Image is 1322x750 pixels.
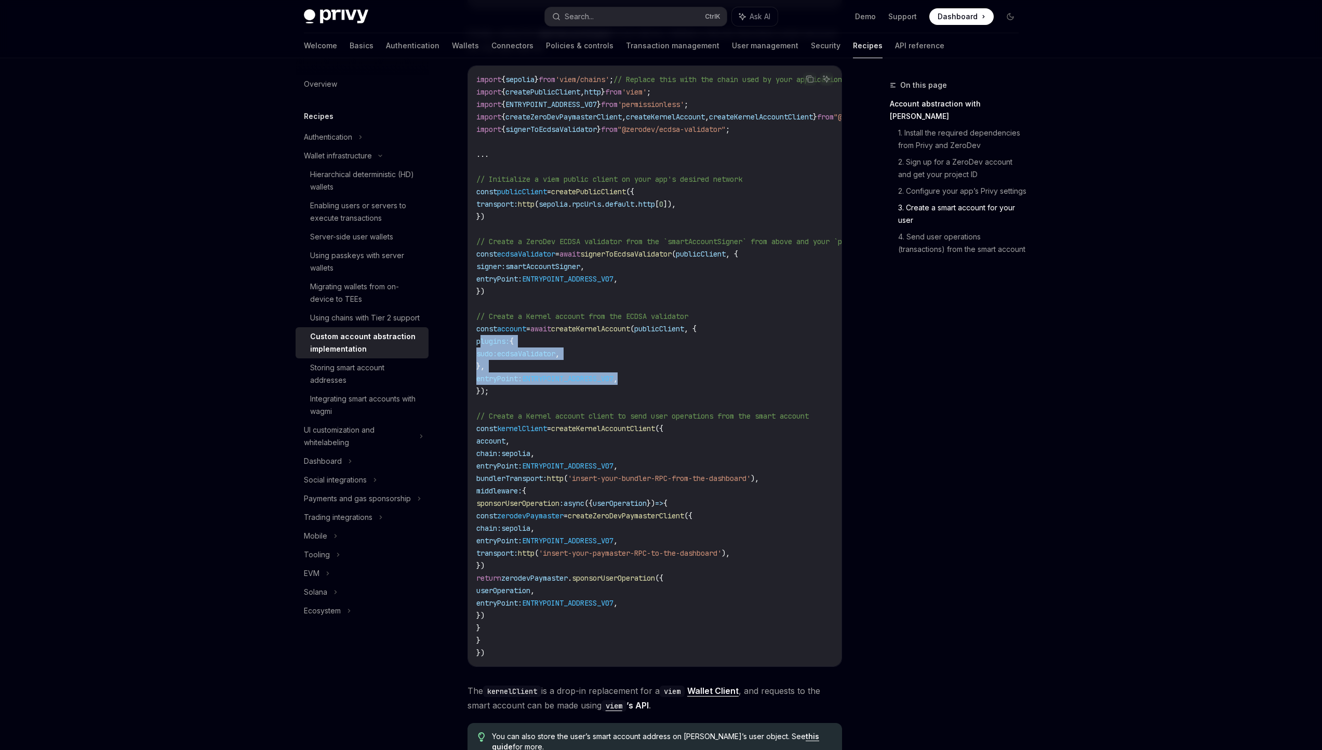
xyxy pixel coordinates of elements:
span: // Initialize a viem public client on your app's desired network [476,175,742,184]
span: http [518,199,535,209]
span: smartAccountSigner [505,262,580,271]
a: Recipes [853,33,883,58]
code: kernelClient [483,686,541,697]
span: const [476,424,497,433]
span: ), [722,548,730,558]
span: kernelClient [497,424,547,433]
a: 2. Configure your app’s Privy settings [898,183,1027,199]
span: 'viem' [622,87,647,97]
span: ({ [655,424,663,433]
span: } [813,112,817,122]
span: , [580,87,584,97]
span: Dashboard [938,11,978,22]
div: Mobile [304,530,327,542]
a: Security [811,33,840,58]
span: import [476,125,501,134]
a: Transaction management [626,33,719,58]
span: middleware: [476,486,522,495]
span: { [501,100,505,109]
span: , [580,262,584,271]
span: }) [647,499,655,508]
span: entryPoint: [476,536,522,545]
a: Integrating smart accounts with wagmi [296,390,429,421]
span: zerodevPaymaster [497,511,564,520]
div: Using chains with Tier 2 support [310,312,420,324]
div: Using passkeys with server wallets [310,249,422,274]
span: sponsorUserOperation [476,499,559,508]
div: Hierarchical deterministic (HD) wallets [310,168,422,193]
span: ), [751,474,759,483]
a: Demo [855,11,876,22]
span: entryPoint: [476,374,522,383]
span: . [634,199,638,209]
span: entryPoint: [476,461,522,471]
div: Enabling users or servers to execute transactions [310,199,422,224]
span: sponsorUserOperation [572,573,655,583]
span: ; [647,87,651,97]
a: Basics [350,33,373,58]
span: createZeroDevPaymasterClient [568,511,684,520]
div: Social integrations [304,474,367,486]
span: import [476,87,501,97]
span: // Replace this with the chain used by your application [613,75,842,84]
span: createPublicClient [551,187,626,196]
span: plugins: [476,337,510,346]
span: } [535,75,539,84]
span: { [501,112,505,122]
div: EVM [304,567,319,580]
span: Ask AI [750,11,770,22]
span: , [530,586,535,595]
span: chain: [476,449,501,458]
a: Server-side user wallets [296,227,429,246]
span: ; [726,125,730,134]
a: Migrating wallets from on-device to TEEs [296,277,429,309]
span: . [568,199,572,209]
div: Payments and gas sponsorship [304,492,411,505]
span: ENTRYPOINT_ADDRESS_V07 [522,536,613,545]
span: }) [476,611,485,620]
span: [ [655,199,659,209]
span: createKernelAccount [626,112,705,122]
span: createKernelAccountClient [551,424,655,433]
span: { [522,486,526,495]
span: sudo: [476,349,497,358]
span: publicClient [634,324,684,333]
div: Server-side user wallets [310,231,393,243]
span: . [601,199,605,209]
a: API reference [895,33,944,58]
span: ; [684,100,688,109]
span: } [476,636,480,645]
a: Using chains with Tier 2 support [296,309,429,327]
span: await [530,324,551,333]
a: 4. Send user operations (transactions) from the smart account [898,229,1027,258]
span: On this page [900,79,947,91]
code: viem [602,700,626,712]
a: Authentication [386,33,439,58]
span: 'permissionless' [618,100,684,109]
span: 'insert-your-paymaster-RPC-to-the-dashboard' [539,548,722,558]
span: entryPoint: [476,274,522,284]
span: chain: [476,524,501,533]
span: = [564,511,568,520]
span: import [476,112,501,122]
span: "@zerodev/ecdsa-validator" [618,125,726,134]
span: , [613,536,618,545]
a: User management [732,33,798,58]
span: account [497,324,526,333]
span: } [597,125,601,134]
span: , [555,349,559,358]
span: from [539,75,555,84]
span: zerodevPaymaster [501,573,568,583]
span: http [518,548,535,558]
span: createKernelAccount [551,324,630,333]
div: Custom account abstraction implementation [310,330,422,355]
span: } [476,623,480,633]
span: ecdsaValidator [497,249,555,259]
a: viem’s API [602,700,649,711]
span: { [501,125,505,134]
span: from [817,112,834,122]
div: UI customization and whitelabeling [304,424,413,449]
span: = [526,324,530,333]
span: , { [726,249,738,259]
span: ENTRYPOINT_ADDRESS_V07 [522,274,613,284]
